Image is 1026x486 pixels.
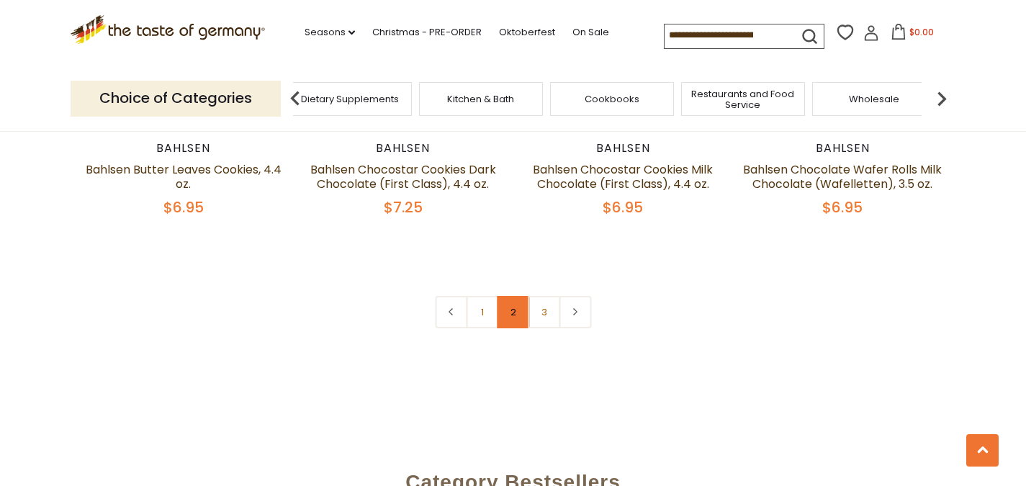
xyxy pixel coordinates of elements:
a: Restaurants and Food Service [685,89,801,110]
a: Seasons [305,24,355,40]
img: next arrow [927,84,956,113]
a: Wholesale [849,94,899,104]
p: Choice of Categories [71,81,281,116]
div: Bahlsen [521,141,726,156]
span: $6.95 [163,197,204,217]
a: Bahlsen Chocostar Cookies Dark Chocolate (First Class), 4.4 oz. [310,161,496,192]
span: $6.95 [822,197,863,217]
a: Christmas - PRE-ORDER [372,24,482,40]
a: Bahlsen Chocolate Wafer Rolls Milk Chocolate (Wafelletten), 3.5 oz. [743,161,942,192]
span: $7.25 [384,197,423,217]
button: $0.00 [882,24,943,45]
a: Cookbooks [585,94,639,104]
a: Oktoberfest [499,24,555,40]
span: $6.95 [603,197,643,217]
span: $0.00 [909,26,934,38]
a: Bahlsen Chocostar Cookies Milk Chocolate (First Class), 4.4 oz. [533,161,713,192]
div: Bahlsen [81,141,287,156]
div: Bahlsen [740,141,945,156]
a: 3 [528,296,560,328]
a: Dietary Supplements [301,94,399,104]
img: previous arrow [281,84,310,113]
a: 1 [466,296,498,328]
a: Kitchen & Bath [447,94,514,104]
a: Bahlsen Butter Leaves Cookies, 4.4 oz. [86,161,282,192]
div: Bahlsen [301,141,506,156]
a: 2 [497,296,529,328]
a: On Sale [572,24,609,40]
